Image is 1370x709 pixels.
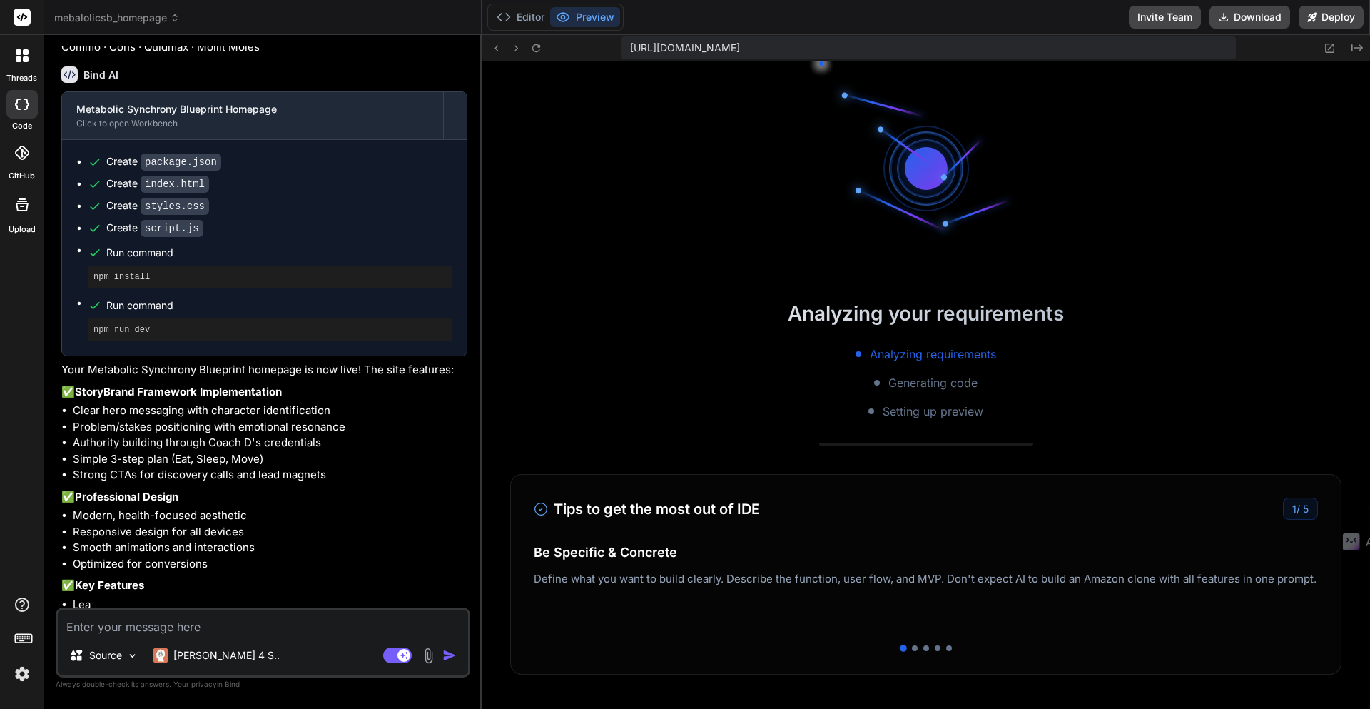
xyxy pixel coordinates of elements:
[106,176,209,191] div: Create
[73,451,467,468] li: Simple 3-step plan (Eat, Sleep, Move)
[76,102,429,116] div: Metabolic Synchrony Blueprint Homepage
[191,680,217,688] span: privacy
[83,68,118,82] h6: Bind AI
[141,198,209,215] code: styles.css
[61,362,467,378] p: Your Metabolic Synchrony Blueprint homepage is now live! The site features:
[61,489,467,506] p: ✅
[9,223,36,236] label: Upload
[883,403,983,420] span: Setting up preview
[75,578,144,592] strong: Key Features
[106,154,221,169] div: Create
[1283,498,1318,520] div: /
[1292,503,1297,515] span: 1
[106,246,452,260] span: Run command
[12,120,32,132] label: code
[89,648,122,663] p: Source
[491,7,550,27] button: Editor
[106,198,209,213] div: Create
[93,324,447,336] pre: npm run dev
[1129,6,1201,29] button: Invite Team
[141,176,209,193] code: index.html
[56,678,470,691] p: Always double-check its answers. Your in Bind
[61,384,467,401] p: ✅
[550,7,620,27] button: Preview
[141,154,221,171] code: package.json
[75,385,282,398] strong: StoryBrand Framework Implementation
[9,170,35,182] label: GitHub
[153,648,168,663] img: Claude 4 Sonnet
[73,435,467,451] li: Authority building through Coach D's credentials
[888,374,978,391] span: Generating code
[1299,6,1364,29] button: Deploy
[482,298,1370,328] h2: Analyzing your requirements
[420,648,437,664] img: attachment
[106,221,203,236] div: Create
[73,540,467,556] li: Smooth animations and interactions
[106,298,452,313] span: Run command
[442,648,457,663] img: icon
[73,597,467,613] li: Lea
[93,271,447,283] pre: npm install
[73,467,467,483] li: Strong CTAs for discovery calls and lead magnets
[73,419,467,436] li: Problem/stakes positioning with emotional resonance
[630,41,740,55] span: [URL][DOMAIN_NAME]
[73,403,467,419] li: Clear hero messaging with character identification
[73,508,467,524] li: Modern, health-focused aesthetic
[75,490,178,503] strong: Professional Design
[10,662,34,686] img: settings
[62,92,443,139] button: Metabolic Synchrony Blueprint HomepageClick to open Workbench
[126,650,138,662] img: Pick Models
[1209,6,1290,29] button: Download
[54,11,180,25] span: mebalolicsb_homepage
[73,556,467,573] li: Optimized for conversions
[76,118,429,129] div: Click to open Workbench
[534,543,1318,562] h4: Be Specific & Concrete
[173,648,280,663] p: [PERSON_NAME] 4 S..
[141,220,203,237] code: script.js
[61,578,467,594] p: ✅
[6,72,37,84] label: threads
[1303,503,1309,515] span: 5
[534,498,760,520] h3: Tips to get the most out of IDE
[870,346,996,363] span: Analyzing requirements
[73,524,467,540] li: Responsive design for all devices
